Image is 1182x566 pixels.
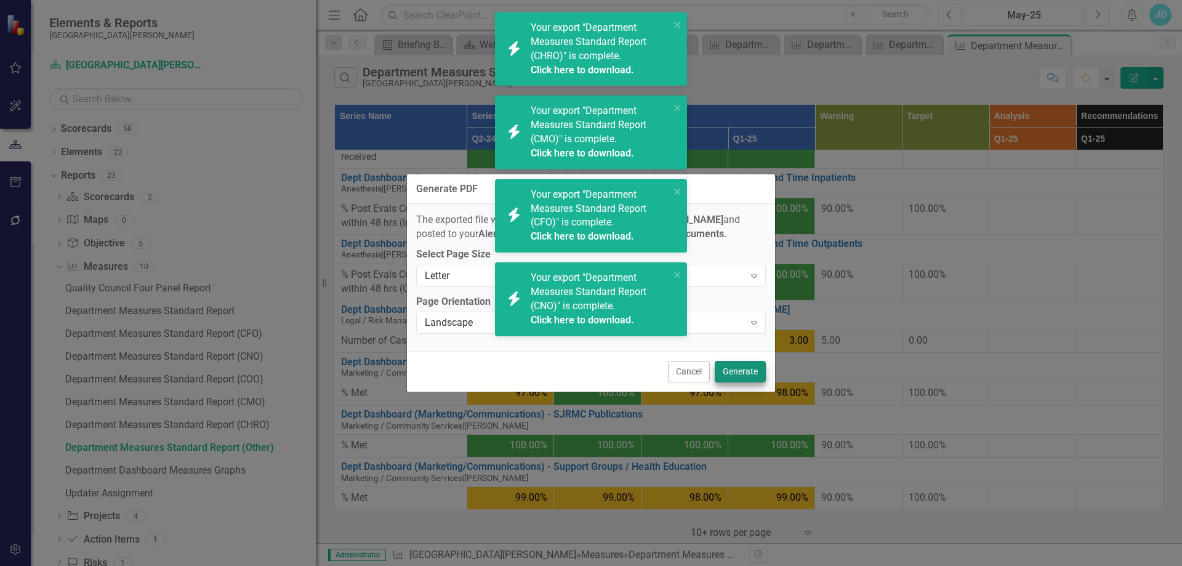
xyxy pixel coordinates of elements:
[531,147,634,159] a: Click here to download.
[715,361,766,382] button: Generate
[531,64,634,76] a: Click here to download.
[673,267,682,281] button: close
[673,17,682,31] button: close
[674,228,724,240] strong: Documents
[531,188,667,244] span: Your export "Department Measures Standard Report (CFO)" is complete.
[668,361,710,382] button: Cancel
[416,295,766,309] label: Page Orientation
[416,248,766,262] label: Select Page Size
[478,228,532,240] strong: Alerts Inbox
[531,230,634,242] a: Click here to download.
[416,214,740,240] span: The exported file will be emailed to and posted to your . It can also be downloaded from .
[673,184,682,198] button: close
[416,184,478,195] div: Generate PDF
[531,22,667,77] span: Your export "Department Measures Standard Report (CHRO)" is complete.
[531,314,634,326] a: Click here to download.
[531,105,667,160] span: Your export "Department Measures Standard Report (CMO)" is complete.
[425,316,744,330] div: Landscape
[425,269,744,283] div: Letter
[673,100,682,115] button: close
[531,272,667,327] span: Your export "Department Measures Standard Report (CNO)" is complete.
